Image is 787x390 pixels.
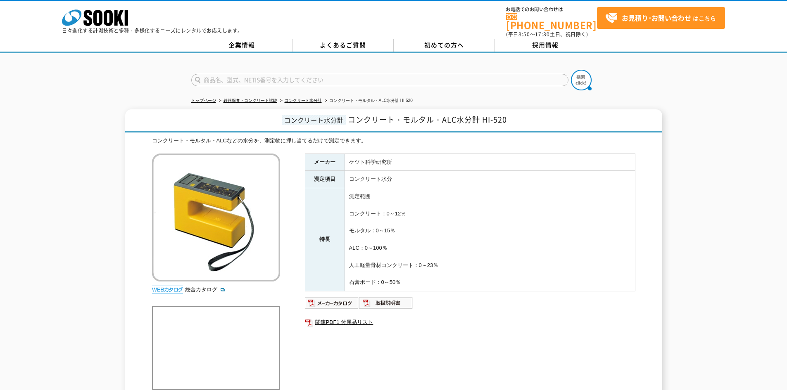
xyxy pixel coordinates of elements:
[285,98,322,103] a: コンクリート水分計
[597,7,725,29] a: お見積り･お問い合わせはこちら
[359,296,413,310] img: 取扱説明書
[185,286,226,293] a: 総合カタログ
[506,31,588,38] span: (平日 ～ 土日、祝日除く)
[305,154,345,171] th: メーカー
[424,40,464,50] span: 初めての方へ
[305,317,635,328] a: 関連PDF1 付属品リスト
[348,114,507,125] span: コンクリート・モルタル・ALC水分計 HI-520
[518,31,530,38] span: 8:50
[622,13,691,23] strong: お見積り･お問い合わせ
[305,188,345,291] th: 特長
[305,302,359,308] a: メーカーカタログ
[305,296,359,310] img: メーカーカタログ
[345,154,635,171] td: ケツト科学研究所
[152,154,280,281] img: コンクリート・モルタル・ALC水分計 HI-520
[535,31,550,38] span: 17:30
[495,39,596,52] a: 採用情報
[345,188,635,291] td: 測定範囲 コンクリート：0～12％ モルタル：0～15％ ALC：0～100％ 人工軽量骨材コンクリート：0～23％ 石膏ボード：0～50％
[62,28,243,33] p: 日々進化する計測技術と多種・多様化するニーズにレンタルでお応えします。
[152,137,635,145] div: コンクリート・モルタル・ALCなどの水分を、測定物に押し当てるだけで測定できます。
[323,97,413,105] li: コンクリート・モルタル・ALC水分計 HI-520
[152,286,183,294] img: webカタログ
[191,98,216,103] a: トップページ
[282,115,346,125] span: コンクリート水分計
[305,171,345,188] th: 測定項目
[506,7,597,12] span: お電話でのお問い合わせは
[394,39,495,52] a: 初めての方へ
[223,98,277,103] a: 鉄筋探査・コンクリート試験
[345,171,635,188] td: コンクリート水分
[191,74,568,86] input: 商品名、型式、NETIS番号を入力してください
[359,302,413,308] a: 取扱説明書
[191,39,292,52] a: 企業情報
[571,70,592,90] img: btn_search.png
[506,13,597,30] a: [PHONE_NUMBER]
[292,39,394,52] a: よくあるご質問
[605,12,716,24] span: はこちら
